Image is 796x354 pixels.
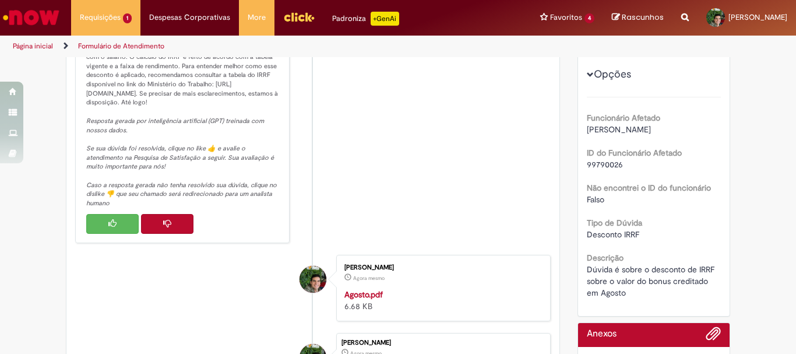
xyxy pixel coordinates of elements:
[550,12,582,23] span: Favoritos
[587,124,651,135] span: [PERSON_NAME]
[371,12,399,26] p: +GenAi
[706,326,721,347] button: Adicionar anexos
[86,19,280,208] p: Olá! O desconto do Imposto de Renda Retido na Fonte (IRRF) pode ser aplicado sobre o valor do bôn...
[123,13,132,23] span: 1
[344,289,383,300] a: Agosto.pdf
[587,148,682,158] b: ID do Funcionário Afetado
[587,218,642,228] b: Tipo de Dúvida
[1,6,61,29] img: ServiceNow
[587,113,660,123] b: Funcionário Afetado
[622,12,664,23] span: Rascunhos
[587,229,639,240] span: Desconto IRRF
[344,289,538,312] div: 6.68 KB
[728,12,787,22] span: [PERSON_NAME]
[587,194,604,205] span: Falso
[78,41,164,51] a: Formulário de Atendimento
[587,264,717,298] span: Dúvida é sobre o desconto de IRRF sobre o valor do bonus creditado em Agosto
[9,36,522,57] ul: Trilhas de página
[332,12,399,26] div: Padroniza
[587,183,711,193] b: Não encontrei o ID do funcionário
[612,12,664,23] a: Rascunhos
[587,253,624,263] b: Descrição
[587,329,617,339] h2: Anexos
[587,159,623,170] span: 99790026
[283,8,315,26] img: click_logo_yellow_360x200.png
[86,117,279,208] em: Resposta gerada por inteligência artificial (GPT) treinada com nossos dados. Se sua dúvida foi re...
[149,12,230,23] span: Despesas Corporativas
[80,12,121,23] span: Requisições
[353,275,385,282] time: 01/09/2025 09:49:33
[344,264,538,271] div: [PERSON_NAME]
[353,275,385,282] span: Agora mesmo
[300,266,326,293] div: Josue Da Cruz Lima
[341,339,544,346] div: [PERSON_NAME]
[248,12,266,23] span: More
[584,13,594,23] span: 4
[13,41,53,51] a: Página inicial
